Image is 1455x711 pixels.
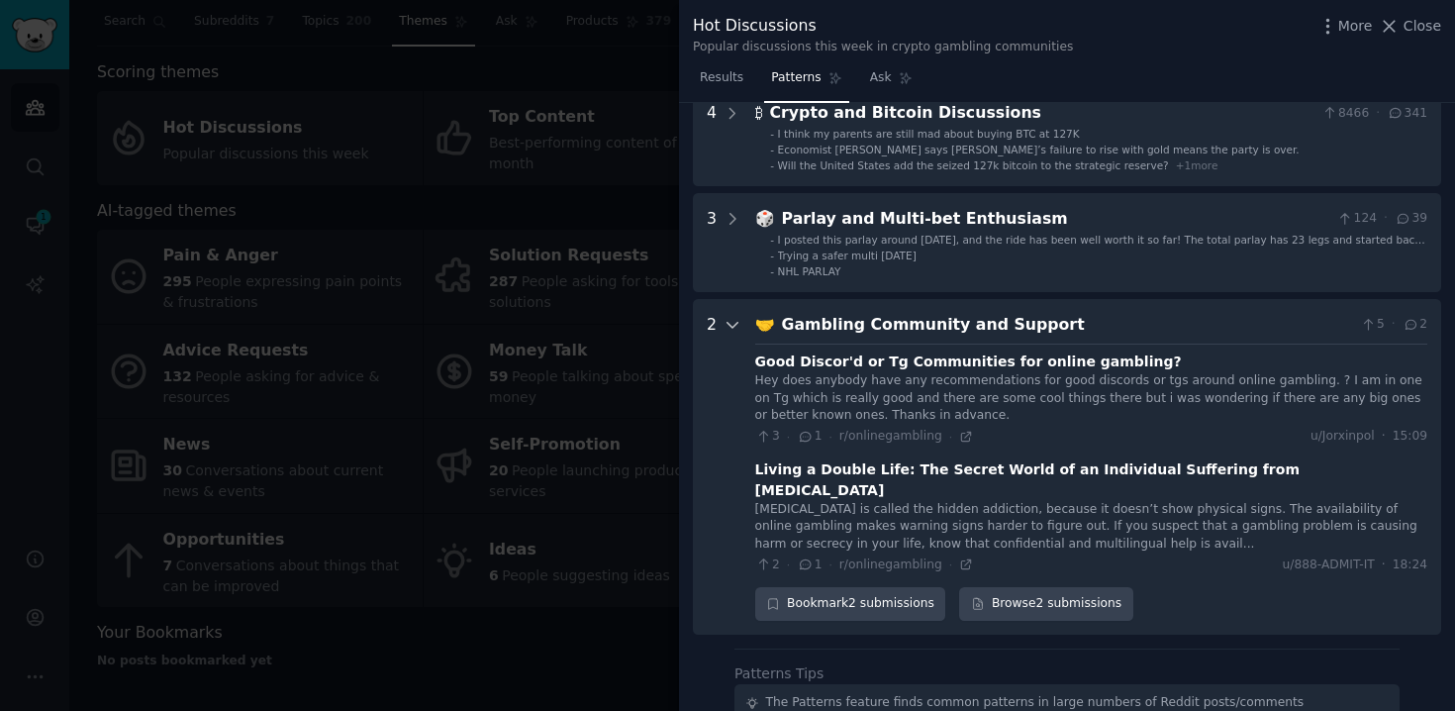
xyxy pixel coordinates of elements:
span: · [787,430,790,444]
span: 2 [755,557,780,574]
span: Patterns [771,69,821,87]
a: Patterns [764,62,848,103]
div: Living a Double Life: The Secret World of an Individual Suffering from [MEDICAL_DATA] [755,459,1427,501]
span: I posted this parlay around [DATE], and the ride has been well worth it so far! The total parlay ... [778,234,1425,259]
span: u/888-ADMIT-IT [1282,557,1374,574]
button: Close [1379,16,1441,37]
span: Will the United States add the seized 127k bitcoin to the strategic reserve? [778,159,1169,171]
div: - [770,143,774,156]
span: · [1392,316,1396,334]
span: 5 [1360,316,1385,334]
span: 🤝 [755,315,775,334]
span: 15:09 [1393,428,1427,446]
span: · [1376,105,1380,123]
div: Good Discor'd or Tg Communities for online gambling? [755,352,1182,372]
span: u/Jorxinpol [1310,428,1375,446]
span: 39 [1395,210,1427,228]
span: · [828,558,831,571]
div: Gambling Community and Support [782,313,1353,338]
span: 🎲 [755,209,775,228]
a: Browse2 submissions [959,587,1132,621]
span: 124 [1336,210,1377,228]
span: · [1384,210,1388,228]
div: 2 [707,313,717,621]
span: Trying a safer multi [DATE] [778,250,917,261]
span: · [949,558,952,571]
div: [MEDICAL_DATA] is called the hidden addiction, because it doesn’t show physical signs. The availa... [755,501,1427,554]
span: · [787,558,790,571]
span: 18:24 [1393,557,1427,574]
span: Economist [PERSON_NAME] says [PERSON_NAME]’s failure to rise with gold means the party is over. [778,144,1300,155]
div: 4 [707,101,717,172]
span: · [1382,557,1386,574]
div: Hot Discussions [693,14,1073,39]
div: - [770,233,774,247]
div: Crypto and Bitcoin Discussions [770,101,1314,126]
span: · [1382,428,1386,446]
div: Hey does anybody have any recommendations for good discords or tgs around online gambling. ? I am... [755,372,1427,425]
span: + 1 more [1176,159,1218,171]
div: 3 [707,207,717,278]
span: r/onlinegambling [839,558,942,571]
button: More [1317,16,1373,37]
span: Close [1404,16,1441,37]
span: 341 [1387,105,1427,123]
div: - [770,158,774,172]
span: 8466 [1321,105,1370,123]
div: Parlay and Multi-bet Enthusiasm [782,207,1330,232]
div: - [770,264,774,278]
div: - [770,127,774,141]
div: Bookmark 2 submissions [755,587,946,621]
span: 1 [797,428,822,446]
span: 3 [755,428,780,446]
label: Patterns Tips [734,665,824,681]
span: NHL PARLAY [778,265,841,277]
div: Popular discussions this week in crypto gambling communities [693,39,1073,56]
div: - [770,249,774,262]
a: Results [693,62,750,103]
button: Bookmark2 submissions [755,587,946,621]
span: ₿ [755,103,763,122]
span: · [949,430,952,444]
span: I think my parents are still mad about buying BTC at 127K [778,128,1080,140]
span: Ask [870,69,892,87]
span: Results [700,69,743,87]
span: · [828,430,831,444]
span: More [1338,16,1373,37]
span: 1 [797,557,822,574]
a: Ask [863,62,920,103]
span: 2 [1403,316,1427,334]
span: r/onlinegambling [839,429,942,443]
